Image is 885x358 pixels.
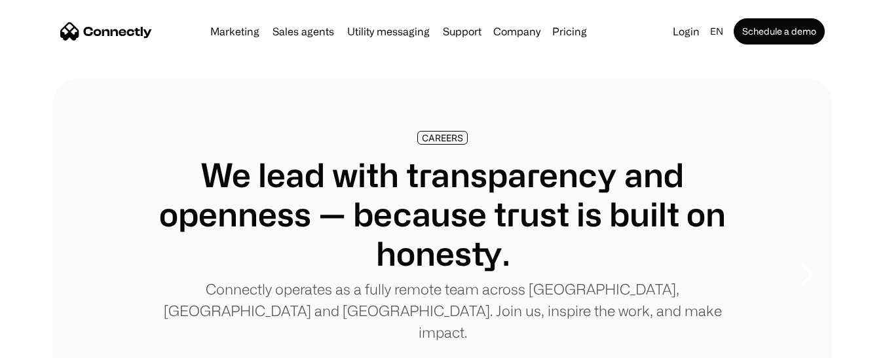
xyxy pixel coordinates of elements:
[267,26,339,37] a: Sales agents
[205,26,265,37] a: Marketing
[13,334,79,353] aside: Language selected: English
[60,22,152,41] a: home
[780,209,833,340] div: next slide
[734,18,825,45] a: Schedule a demo
[668,22,705,41] a: Login
[26,335,79,353] ul: Language list
[422,133,463,143] div: CAREERS
[710,22,723,41] div: en
[489,22,544,41] div: Company
[157,155,728,273] h1: We lead with transparency and openness — because trust is built on honesty.
[438,26,487,37] a: Support
[493,22,540,41] div: Company
[342,26,435,37] a: Utility messaging
[705,22,731,41] div: en
[157,278,728,343] p: Connectly operates as a fully remote team across [GEOGRAPHIC_DATA], [GEOGRAPHIC_DATA] and [GEOGRA...
[547,26,592,37] a: Pricing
